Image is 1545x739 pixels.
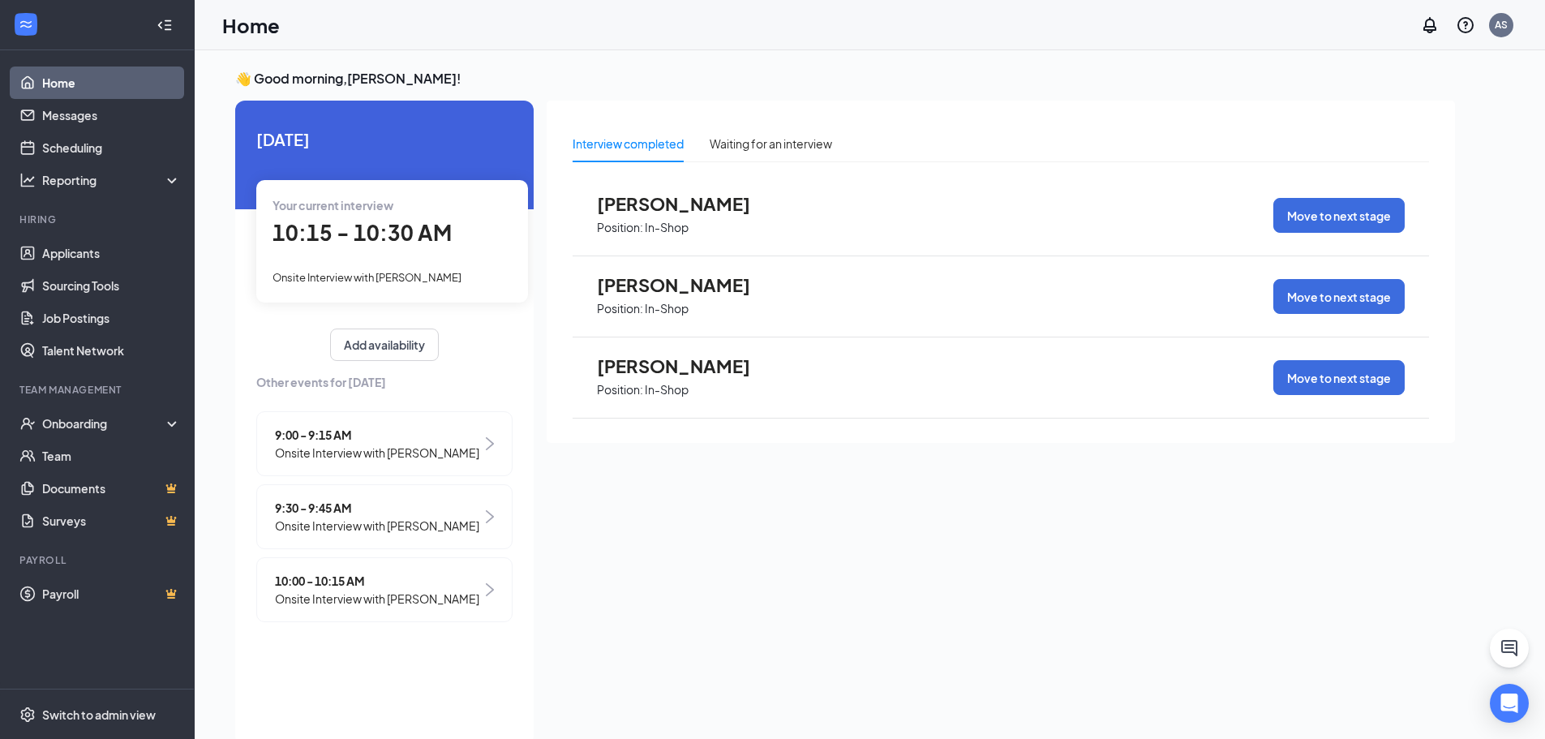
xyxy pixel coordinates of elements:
[42,578,181,610] a: PayrollCrown
[256,127,513,152] span: [DATE]
[597,301,643,316] p: Position:
[235,70,1455,88] h3: 👋 Good morning, [PERSON_NAME] !
[275,572,479,590] span: 10:00 - 10:15 AM
[19,553,178,567] div: Payroll
[42,334,181,367] a: Talent Network
[597,355,775,376] span: [PERSON_NAME]
[19,383,178,397] div: Team Management
[1420,15,1440,35] svg: Notifications
[42,505,181,537] a: SurveysCrown
[42,237,181,269] a: Applicants
[42,131,181,164] a: Scheduling
[19,415,36,432] svg: UserCheck
[1273,360,1405,395] button: Move to next stage
[273,219,452,246] span: 10:15 - 10:30 AM
[157,17,173,33] svg: Collapse
[1490,684,1529,723] div: Open Intercom Messenger
[1490,629,1529,668] button: ChatActive
[42,67,181,99] a: Home
[19,707,36,723] svg: Settings
[275,517,479,535] span: Onsite Interview with [PERSON_NAME]
[597,220,643,235] p: Position:
[19,213,178,226] div: Hiring
[1456,15,1475,35] svg: QuestionInfo
[645,382,689,397] p: In-Shop
[597,193,775,214] span: [PERSON_NAME]
[42,440,181,472] a: Team
[256,373,513,391] span: Other events for [DATE]
[42,302,181,334] a: Job Postings
[597,274,775,295] span: [PERSON_NAME]
[222,11,280,39] h1: Home
[597,382,643,397] p: Position:
[1273,198,1405,233] button: Move to next stage
[1495,18,1508,32] div: AS
[1273,279,1405,314] button: Move to next stage
[42,172,182,188] div: Reporting
[330,329,439,361] button: Add availability
[42,472,181,505] a: DocumentsCrown
[19,172,36,188] svg: Analysis
[275,444,479,462] span: Onsite Interview with [PERSON_NAME]
[42,707,156,723] div: Switch to admin view
[42,269,181,302] a: Sourcing Tools
[18,16,34,32] svg: WorkstreamLogo
[710,135,832,153] div: Waiting for an interview
[42,99,181,131] a: Messages
[645,220,689,235] p: In-Shop
[42,415,167,432] div: Onboarding
[275,499,479,517] span: 9:30 - 9:45 AM
[573,135,684,153] div: Interview completed
[273,271,461,284] span: Onsite Interview with [PERSON_NAME]
[1500,638,1519,658] svg: ChatActive
[275,590,479,608] span: Onsite Interview with [PERSON_NAME]
[275,426,479,444] span: 9:00 - 9:15 AM
[273,198,393,213] span: Your current interview
[645,301,689,316] p: In-Shop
